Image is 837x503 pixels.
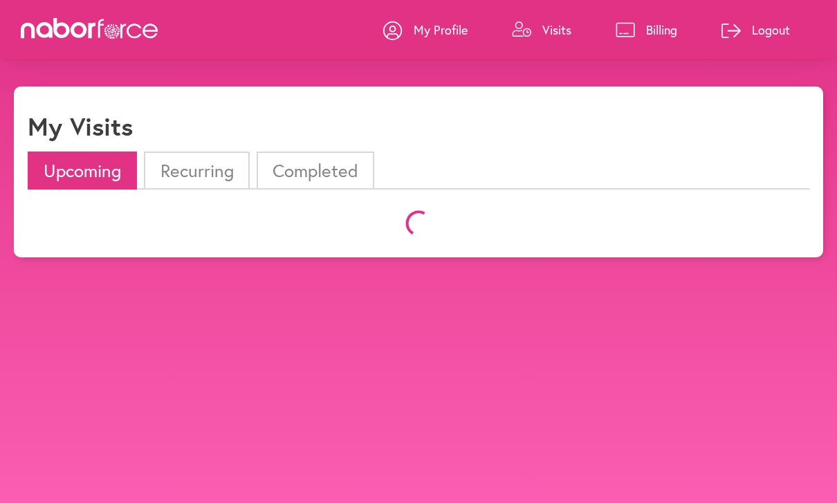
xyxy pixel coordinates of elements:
[414,21,468,38] p: My Profile
[616,9,677,51] a: Billing
[28,152,137,190] li: Upcoming
[512,9,571,51] a: Visits
[144,152,249,190] li: Recurring
[752,21,790,38] p: Logout
[383,9,468,51] a: My Profile
[646,21,677,38] p: Billing
[721,9,790,51] a: Logout
[542,21,571,38] p: Visits
[28,111,133,141] h1: My Visits
[257,152,374,190] li: Completed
